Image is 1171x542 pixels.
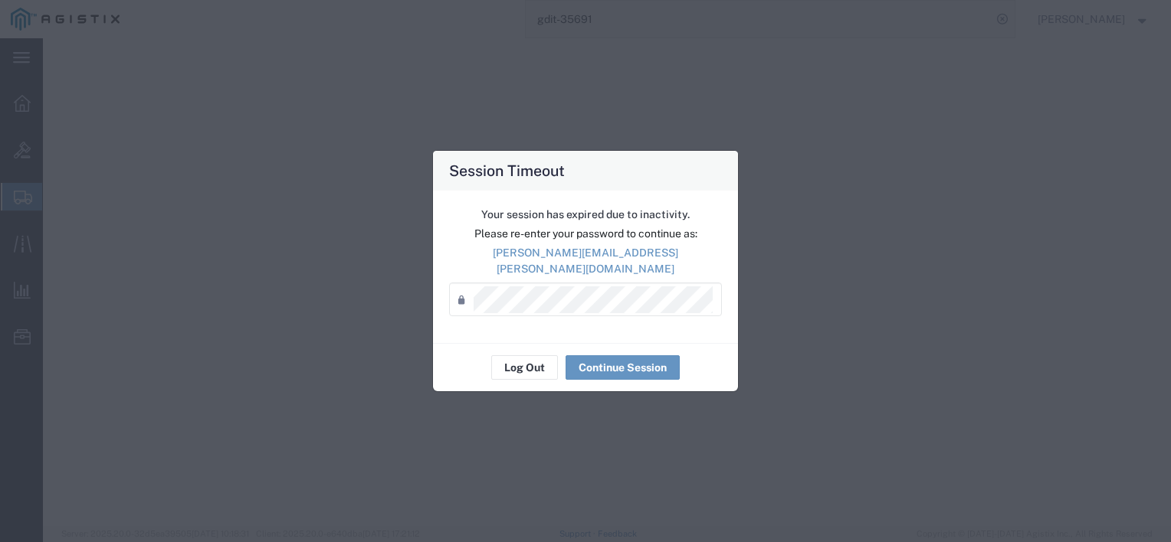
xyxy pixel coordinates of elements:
[491,355,558,380] button: Log Out
[449,159,565,181] h4: Session Timeout
[449,207,722,223] p: Your session has expired due to inactivity.
[449,245,722,277] p: [PERSON_NAME][EMAIL_ADDRESS][PERSON_NAME][DOMAIN_NAME]
[566,355,680,380] button: Continue Session
[449,226,722,242] p: Please re-enter your password to continue as:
